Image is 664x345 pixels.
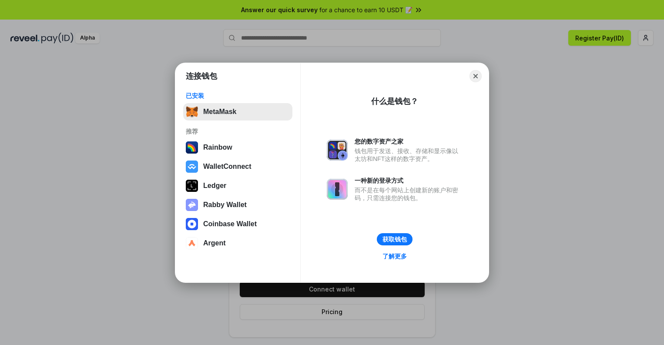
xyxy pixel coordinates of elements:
div: 推荐 [186,127,290,135]
button: MetaMask [183,103,292,121]
img: svg+xml,%3Csvg%20xmlns%3D%22http%3A%2F%2Fwww.w3.org%2F2000%2Fsvg%22%20fill%3D%22none%22%20viewBox... [327,140,348,161]
img: svg+xml,%3Csvg%20xmlns%3D%22http%3A%2F%2Fwww.w3.org%2F2000%2Fsvg%22%20width%3D%2228%22%20height%3... [186,180,198,192]
div: 您的数字资产之家 [355,137,463,145]
button: Rabby Wallet [183,196,292,214]
div: Ledger [203,182,226,190]
img: svg+xml,%3Csvg%20xmlns%3D%22http%3A%2F%2Fwww.w3.org%2F2000%2Fsvg%22%20fill%3D%22none%22%20viewBox... [186,199,198,211]
img: svg+xml,%3Csvg%20width%3D%22120%22%20height%3D%22120%22%20viewBox%3D%220%200%20120%20120%22%20fil... [186,141,198,154]
button: Close [469,70,482,82]
div: 什么是钱包？ [371,96,418,107]
button: Argent [183,234,292,252]
div: MetaMask [203,108,236,116]
img: svg+xml,%3Csvg%20width%3D%2228%22%20height%3D%2228%22%20viewBox%3D%220%200%2028%2028%22%20fill%3D... [186,237,198,249]
button: Ledger [183,177,292,194]
button: WalletConnect [183,158,292,175]
div: Rabby Wallet [203,201,247,209]
div: 钱包用于发送、接收、存储和显示像以太坊和NFT这样的数字资产。 [355,147,463,163]
img: svg+xml,%3Csvg%20width%3D%2228%22%20height%3D%2228%22%20viewBox%3D%220%200%2028%2028%22%20fill%3D... [186,161,198,173]
button: 获取钱包 [377,233,412,245]
div: Coinbase Wallet [203,220,257,228]
div: 一种新的登录方式 [355,177,463,184]
div: Argent [203,239,226,247]
img: svg+xml,%3Csvg%20fill%3D%22none%22%20height%3D%2233%22%20viewBox%3D%220%200%2035%2033%22%20width%... [186,106,198,118]
div: 而不是在每个网站上创建新的账户和密码，只需连接您的钱包。 [355,186,463,202]
div: 已安装 [186,92,290,100]
div: 获取钱包 [382,235,407,243]
div: WalletConnect [203,163,252,171]
h1: 连接钱包 [186,71,217,81]
div: Rainbow [203,144,232,151]
img: svg+xml,%3Csvg%20xmlns%3D%22http%3A%2F%2Fwww.w3.org%2F2000%2Fsvg%22%20fill%3D%22none%22%20viewBox... [327,179,348,200]
a: 了解更多 [377,251,412,262]
img: svg+xml,%3Csvg%20width%3D%2228%22%20height%3D%2228%22%20viewBox%3D%220%200%2028%2028%22%20fill%3D... [186,218,198,230]
div: 了解更多 [382,252,407,260]
button: Coinbase Wallet [183,215,292,233]
button: Rainbow [183,139,292,156]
